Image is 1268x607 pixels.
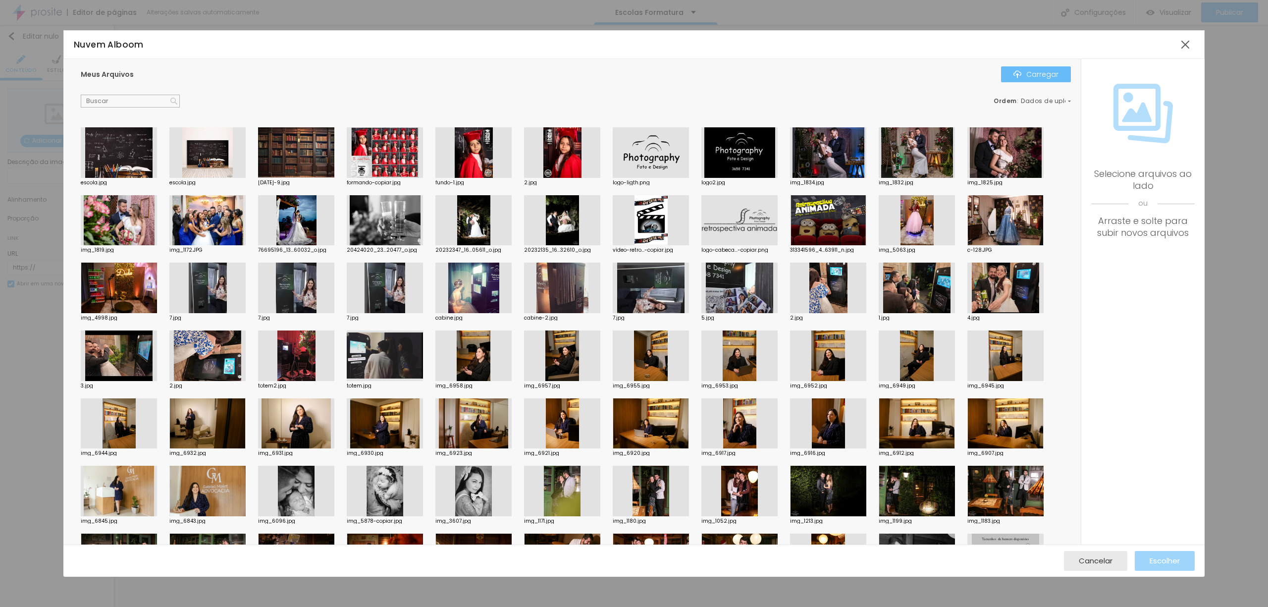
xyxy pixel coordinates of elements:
font: img_6096.jpg [258,517,295,525]
font: img_4998.jpg [81,314,117,322]
font: img_5878-copiar.jpg [347,517,402,525]
font: c-128.JPG [967,246,992,254]
font: 2.jpg [524,179,537,186]
font: img_6907.jpg [967,449,1004,457]
font: img_1199.jpg [879,517,912,525]
font: img_1819.jpg [81,246,114,254]
font: 20232135_16...32610_o.jpg [524,246,591,254]
font: Carregar [1026,69,1058,79]
font: logo-ligth.png [613,179,650,186]
font: img_6920.jpg [613,449,650,457]
font: Selecione arquivos ao lado [1094,167,1192,192]
font: img_1832.jpg [879,179,913,186]
button: Escolher [1135,551,1195,571]
font: 76695196_13...60032_o.jpg [258,246,326,254]
font: totem.jpg [347,382,371,389]
font: img_6912.jpg [879,449,914,457]
font: 4.jpg [967,314,980,322]
font: 5.jpg [701,314,714,322]
font: 7.jpg [347,314,359,322]
font: img_1052.jpg [701,517,737,525]
font: totem2.jpg [258,382,286,389]
font: 7.jpg [613,314,625,322]
font: img_6921.jpg [524,449,559,457]
font: escola.jpg [169,179,196,186]
font: img_6952.jpg [790,382,827,389]
font: vídeo-retro...-copiar.jpg [613,246,673,254]
font: img_6949.jpg [879,382,915,389]
font: img_6957.jpg [524,382,560,389]
font: img_6916.jpg [790,449,825,457]
img: Ícone [1013,70,1021,78]
font: Nuvem Alboom [74,39,144,51]
font: 3.jpg [81,382,93,389]
font: img_6953.jpg [701,382,738,389]
font: img_5063.jpg [879,246,915,254]
font: img_6944.jpg [81,449,117,457]
font: img_6843.jpg [169,517,206,525]
font: 2.jpg [169,382,182,389]
font: : [1017,97,1019,105]
font: 2.jpg [790,314,803,322]
font: img_3607.jpg [435,517,471,525]
font: cabine.jpg [435,314,463,322]
font: 7.jpg [169,314,181,322]
font: ou [1138,198,1148,208]
font: Escolher [1150,555,1180,566]
font: 20232347_16...05611_o.jpg [435,246,501,254]
font: img_1834.jpg [790,179,824,186]
font: img_1171.jpg [524,517,554,525]
font: 313341596_4...63911_n.jpg [790,246,854,254]
font: logo2.jpg [701,179,725,186]
button: ÍconeCarregar [1001,66,1071,82]
font: img_6845.jpg [81,517,117,525]
font: img_6931.jpg [258,449,293,457]
font: fundo-1.jpg [435,179,464,186]
font: Meus Arquivos [81,69,134,79]
font: Arraste e solte para subir novos arquivos [1097,215,1189,239]
font: img_6923.jpg [435,449,472,457]
font: img_1172.JPG [169,246,203,254]
font: 7.jpg [258,314,270,322]
font: 20424020_23...20477_o.jpg [347,246,417,254]
font: [DATE]-9.jpg [258,179,290,186]
font: img_1213.jpg [790,517,823,525]
font: img_6955.jpg [613,382,650,389]
font: Cancelar [1079,555,1112,566]
font: Ordem [994,97,1017,105]
font: cabine-2.jpg [524,314,558,322]
font: escola.jpg [81,179,107,186]
font: logo-cabeca...-copiar.png [701,246,768,254]
font: img_1183.jpg [967,517,1000,525]
font: img_6932.jpg [169,449,206,457]
font: img_6917.jpg [701,449,736,457]
font: img_6945.jpg [967,382,1004,389]
button: Cancelar [1064,551,1127,571]
font: Dados de upload [1021,97,1078,105]
input: Buscar [81,95,180,108]
img: Ícone [1113,84,1173,143]
font: img_6930.jpg [347,449,383,457]
font: 1.jpg [879,314,890,322]
font: img_6958.jpg [435,382,473,389]
img: Ícone [170,98,177,105]
font: img_1825.jpg [967,179,1003,186]
font: img_1180.jpg [613,517,646,525]
font: formando-copiar.jpg [347,179,401,186]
